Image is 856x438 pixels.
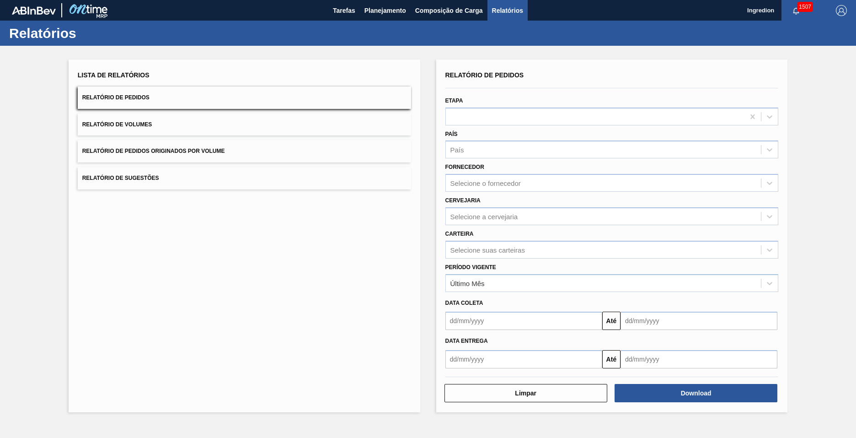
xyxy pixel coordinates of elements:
img: TNhmsLtSVTkK8tSr43FrP2fwEKptu5GPRR3wAAAABJRU5ErkJggg== [12,6,56,15]
span: Relatórios [492,5,523,16]
span: Lista de Relatórios [78,71,150,79]
label: Fornecedor [445,164,484,170]
h1: Relatórios [9,28,171,38]
button: Download [615,384,777,402]
label: Cervejaria [445,197,481,204]
div: País [450,146,464,154]
button: Relatório de Pedidos Originados por Volume [78,140,411,162]
label: País [445,131,458,137]
input: dd/mm/yyyy [621,312,777,330]
button: Relatório de Sugestões [78,167,411,189]
span: Relatório de Pedidos Originados por Volume [82,148,225,154]
button: Até [602,312,621,330]
span: 1507 [797,2,813,12]
button: Limpar [444,384,607,402]
div: Último Mês [450,279,485,287]
span: Data coleta [445,300,483,306]
span: Composição de Carga [415,5,483,16]
span: Relatório de Pedidos [445,71,524,79]
input: dd/mm/yyyy [621,350,777,368]
span: Tarefas [333,5,355,16]
input: dd/mm/yyyy [445,350,602,368]
span: Data entrega [445,338,488,344]
label: Período Vigente [445,264,496,270]
img: Logout [836,5,847,16]
span: Planejamento [364,5,406,16]
span: Relatório de Sugestões [82,175,159,181]
label: Carteira [445,231,474,237]
span: Relatório de Volumes [82,121,152,128]
button: Até [602,350,621,368]
div: Selecione a cervejaria [450,212,518,220]
div: Selecione o fornecedor [450,179,521,187]
span: Relatório de Pedidos [82,94,150,101]
div: Selecione suas carteiras [450,246,525,254]
button: Relatório de Pedidos [78,87,411,109]
label: Etapa [445,97,463,104]
input: dd/mm/yyyy [445,312,602,330]
button: Notificações [781,4,811,17]
button: Relatório de Volumes [78,114,411,136]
